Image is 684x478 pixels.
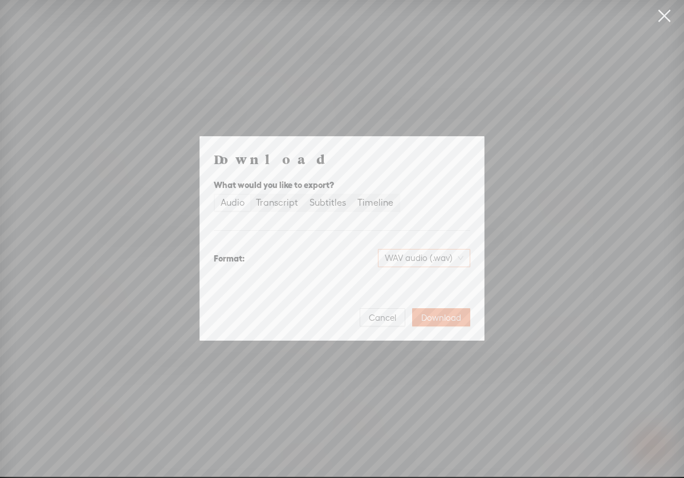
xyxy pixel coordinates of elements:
[256,195,298,211] div: Transcript
[221,195,245,211] div: Audio
[385,250,463,267] span: WAV audio (.wav)
[214,194,400,212] div: segmented control
[421,312,461,324] span: Download
[310,195,346,211] div: Subtitles
[369,312,396,324] span: Cancel
[360,308,405,326] button: Cancel
[214,178,470,192] div: What would you like to export?
[214,252,245,265] div: Format:
[412,308,470,326] button: Download
[357,195,393,211] div: Timeline
[214,150,470,167] h4: Download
